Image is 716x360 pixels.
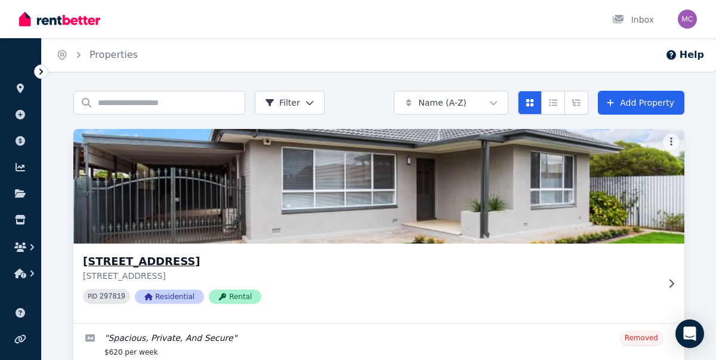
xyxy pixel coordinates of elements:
[89,49,138,60] a: Properties
[265,97,300,109] span: Filter
[88,293,97,300] small: PID
[612,14,654,26] div: Inbox
[394,91,508,115] button: Name (A-Z)
[518,91,588,115] div: View options
[58,126,699,247] img: 29A Welland Avenue, Welland
[518,91,542,115] button: Card view
[678,10,697,29] img: Michael Cuevas
[135,290,204,304] span: Residential
[541,91,565,115] button: Compact list view
[564,91,588,115] button: Expanded list view
[209,290,261,304] span: Rental
[255,91,325,115] button: Filter
[598,91,684,115] a: Add Property
[100,293,125,301] code: 297819
[83,270,658,282] p: [STREET_ADDRESS]
[73,129,684,323] a: 29A Welland Avenue, Welland[STREET_ADDRESS][STREET_ADDRESS]PID 297819ResidentialRental
[675,319,704,348] div: Open Intercom Messenger
[418,97,467,109] span: Name (A-Z)
[83,253,658,270] h3: [STREET_ADDRESS]
[663,134,680,150] button: More options
[19,10,100,28] img: RentBetter
[665,48,704,62] button: Help
[42,38,152,72] nav: Breadcrumb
